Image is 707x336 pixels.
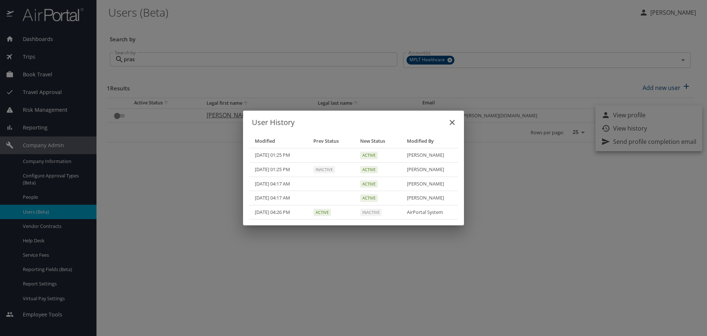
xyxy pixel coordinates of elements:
[307,134,354,148] th: Prev Status
[443,114,461,131] button: close
[249,177,307,191] td: [DATE] 04:17 AM
[362,209,380,216] span: Inactive
[249,134,458,220] table: User history table
[362,195,376,201] span: Active
[249,191,307,205] td: [DATE] 04:17 AM
[401,205,458,219] td: AirPortal System
[401,134,458,148] th: Modified By
[354,134,401,148] th: New Status
[362,152,376,159] span: Active
[362,181,376,187] span: Active
[316,209,329,216] span: Active
[249,134,307,148] th: Modified
[249,148,307,163] td: [DATE] 01:25 PM
[249,162,307,177] td: [DATE] 01:25 PM
[362,167,376,173] span: Active
[401,162,458,177] td: [PERSON_NAME]
[249,205,307,219] td: [DATE] 04:26 PM
[316,167,333,173] span: Inactive
[401,148,458,163] td: [PERSON_NAME]
[401,191,458,205] td: [PERSON_NAME]
[252,117,455,128] h6: User History
[401,177,458,191] td: [PERSON_NAME]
